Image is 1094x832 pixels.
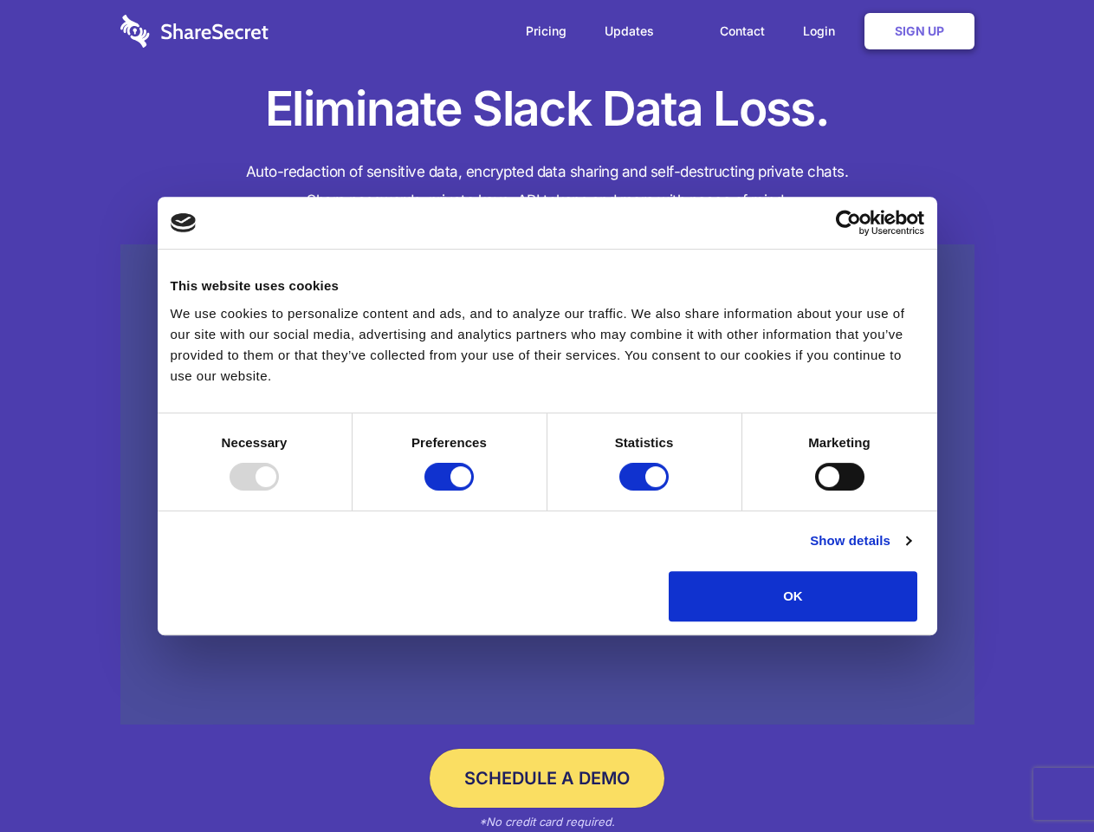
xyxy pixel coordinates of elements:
strong: Preferences [411,435,487,450]
button: OK [669,571,917,621]
a: Show details [810,530,910,551]
a: Login [786,4,861,58]
a: Schedule a Demo [430,749,664,808]
img: logo-wordmark-white-trans-d4663122ce5f474addd5e946df7df03e33cb6a1c49d2221995e7729f52c070b2.svg [120,15,269,48]
div: This website uses cookies [171,276,924,296]
h4: Auto-redaction of sensitive data, encrypted data sharing and self-destructing private chats. Shar... [120,158,974,215]
a: Sign Up [864,13,974,49]
h1: Eliminate Slack Data Loss. [120,78,974,140]
a: Wistia video thumbnail [120,244,974,725]
img: logo [171,213,197,232]
a: Pricing [508,4,584,58]
em: *No credit card required. [479,815,615,829]
a: Usercentrics Cookiebot - opens in a new window [773,210,924,236]
strong: Necessary [222,435,288,450]
strong: Marketing [808,435,871,450]
strong: Statistics [615,435,674,450]
div: We use cookies to personalize content and ads, and to analyze our traffic. We also share informat... [171,303,924,387]
a: Contact [702,4,782,58]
